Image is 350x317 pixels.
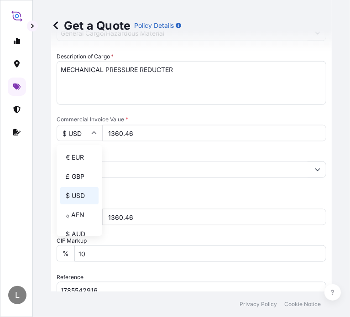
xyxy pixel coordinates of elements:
label: CIF Markup [57,236,87,245]
p: Policy Details [134,21,174,30]
span: Freight Cost [57,200,326,207]
input: Type amount [102,125,326,141]
input: Your internal reference [57,282,326,298]
div: € EUR [60,149,99,166]
div: $ AUD [60,225,99,243]
div: % [57,245,74,262]
a: Cookie Notice [284,301,321,308]
div: £ GBP [60,168,99,185]
input: Enter amount [102,209,326,225]
span: Commercial Invoice Value [57,116,326,123]
p: Get a Quote [51,18,131,33]
input: Full name [57,161,309,178]
a: Privacy Policy [240,301,277,308]
label: Reference [57,273,84,282]
input: Enter percentage [74,245,326,262]
div: ؋ AFN [60,206,99,223]
div: $ USD [60,187,99,204]
button: Show suggestions [309,161,326,178]
span: L [15,291,20,300]
label: Description of Cargo [57,52,114,61]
